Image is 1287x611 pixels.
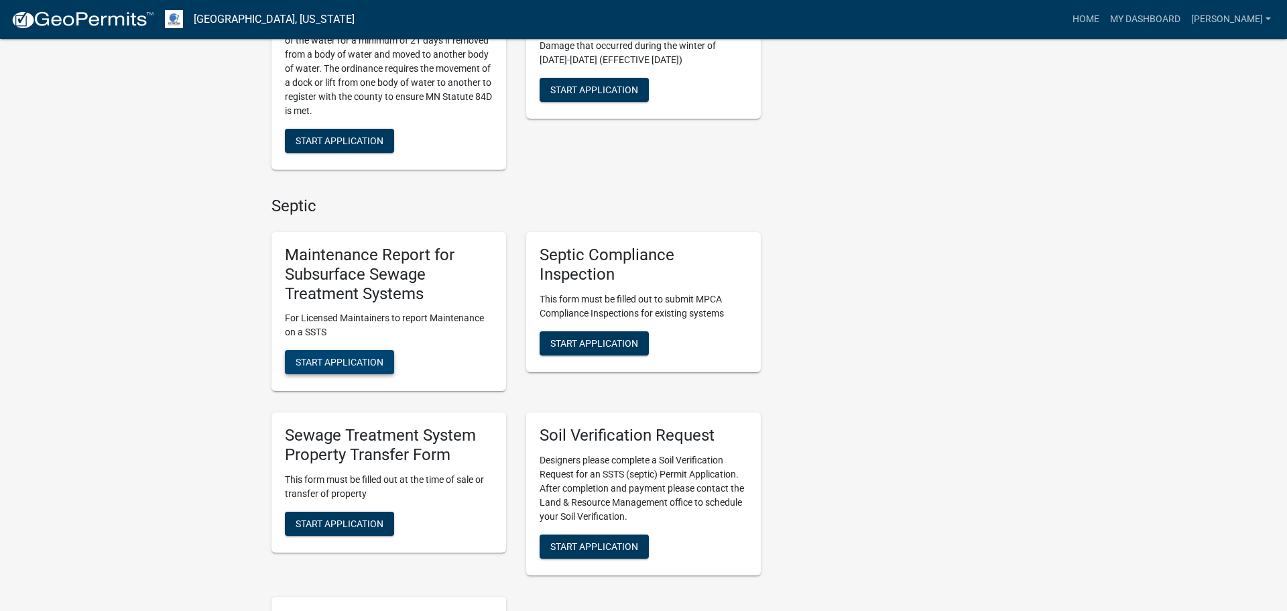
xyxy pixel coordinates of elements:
a: [PERSON_NAME] [1186,7,1276,32]
img: Otter Tail County, Minnesota [165,10,183,28]
p: Complete this Form if you wish to repair Ice Damage that occurred during the winter of [DATE]-[DA... [540,25,747,67]
p: For Licensed Maintainers to report Maintenance on a SSTS [285,311,493,339]
h4: Septic [271,197,761,216]
button: Start Application [540,78,649,102]
p: This form must be filled out at the time of sale or transfer of property [285,473,493,501]
h5: Septic Compliance Inspection [540,245,747,284]
a: Home [1067,7,1105,32]
span: Start Application [296,518,383,529]
p: [GEOGRAPHIC_DATA] and [US_STATE] State Statute 84D requires a dock or boat lift to be out of the ... [285,5,493,118]
p: Designers please complete a Soil Verification Request for an SSTS (septic) Permit Application. Af... [540,453,747,524]
p: This form must be filled out to submit MPCA Compliance Inspections for existing systems [540,292,747,321]
span: Start Application [550,337,638,348]
a: [GEOGRAPHIC_DATA], [US_STATE] [194,8,355,31]
a: My Dashboard [1105,7,1186,32]
button: Start Application [285,350,394,374]
h5: Soil Verification Request [540,426,747,445]
h5: Sewage Treatment System Property Transfer Form [285,426,493,465]
span: Start Application [296,135,383,146]
button: Start Application [285,512,394,536]
h5: Maintenance Report for Subsurface Sewage Treatment Systems [285,245,493,303]
button: Start Application [285,129,394,153]
span: Start Application [296,357,383,368]
span: Start Application [550,85,638,95]
button: Start Application [540,331,649,355]
span: Start Application [550,541,638,552]
button: Start Application [540,535,649,559]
